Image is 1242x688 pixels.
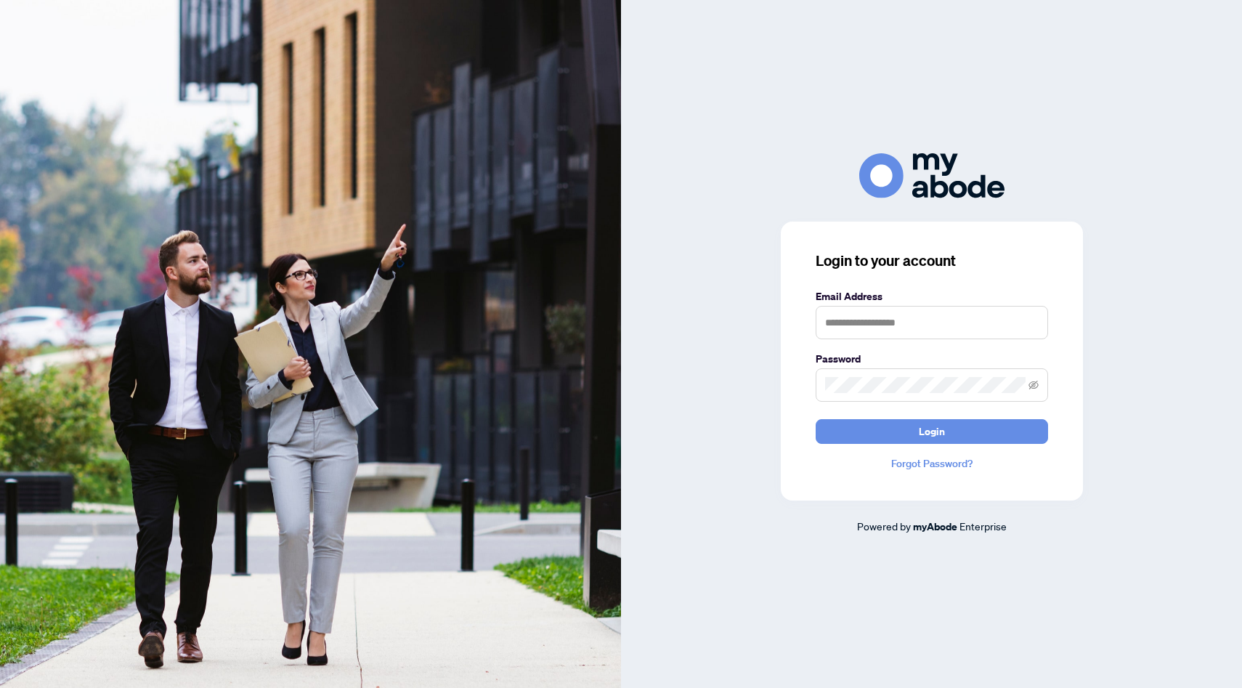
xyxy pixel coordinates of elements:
a: Forgot Password? [816,456,1048,472]
button: Login [816,419,1048,444]
label: Password [816,351,1048,367]
h3: Login to your account [816,251,1048,271]
span: Enterprise [959,519,1007,533]
span: Powered by [857,519,911,533]
span: Login [919,420,945,443]
label: Email Address [816,288,1048,304]
a: myAbode [913,519,957,535]
span: eye-invisible [1028,380,1039,390]
img: ma-logo [859,153,1004,198]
